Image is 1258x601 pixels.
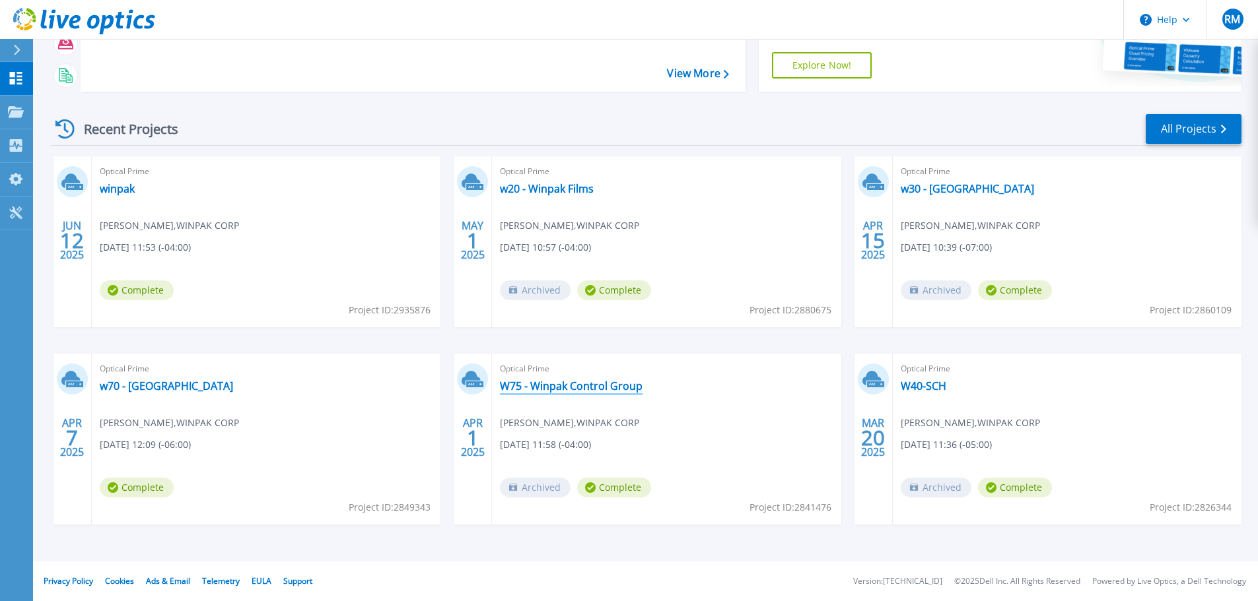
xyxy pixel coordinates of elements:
[772,52,872,79] a: Explore Now!
[44,575,93,586] a: Privacy Policy
[577,478,651,497] span: Complete
[901,416,1040,430] span: [PERSON_NAME] , WINPAK CORP
[978,478,1052,497] span: Complete
[750,303,831,317] span: Project ID: 2880675
[901,280,971,300] span: Archived
[901,437,992,452] span: [DATE] 11:36 (-05:00)
[202,575,240,586] a: Telemetry
[100,164,433,179] span: Optical Prime
[901,379,946,393] a: W40-SCH
[500,478,571,497] span: Archived
[100,416,239,430] span: [PERSON_NAME] , WINPAK CORP
[500,379,643,393] a: W75 - Winpak Control Group
[500,437,591,452] span: [DATE] 11:58 (-04:00)
[1150,303,1232,317] span: Project ID: 2860109
[861,235,885,246] span: 15
[59,216,85,265] div: JUN 2025
[100,478,174,497] span: Complete
[853,577,942,586] li: Version: [TECHNICAL_ID]
[1092,577,1246,586] li: Powered by Live Optics, a Dell Technology
[460,414,485,462] div: APR 2025
[146,575,190,586] a: Ads & Email
[901,362,1234,376] span: Optical Prime
[978,280,1052,300] span: Complete
[860,414,886,462] div: MAR 2025
[500,280,571,300] span: Archived
[467,235,479,246] span: 1
[100,362,433,376] span: Optical Prime
[500,240,591,255] span: [DATE] 10:57 (-04:00)
[252,575,271,586] a: EULA
[467,432,479,443] span: 1
[100,379,233,393] a: w70 - [GEOGRAPHIC_DATA]
[100,280,174,300] span: Complete
[105,575,134,586] a: Cookies
[500,218,639,233] span: [PERSON_NAME] , WINPAK CORP
[901,218,1040,233] span: [PERSON_NAME] , WINPAK CORP
[500,416,639,430] span: [PERSON_NAME] , WINPAK CORP
[901,164,1234,179] span: Optical Prime
[100,240,191,255] span: [DATE] 11:53 (-04:00)
[667,67,728,80] a: View More
[100,218,239,233] span: [PERSON_NAME] , WINPAK CORP
[500,182,594,195] a: w20 - Winpak Films
[954,577,1080,586] li: © 2025 Dell Inc. All Rights Reserved
[901,182,1034,195] a: w30 - [GEOGRAPHIC_DATA]
[500,164,833,179] span: Optical Prime
[59,414,85,462] div: APR 2025
[1150,500,1232,515] span: Project ID: 2826344
[750,500,831,515] span: Project ID: 2841476
[283,575,312,586] a: Support
[100,437,191,452] span: [DATE] 12:09 (-06:00)
[1146,114,1241,144] a: All Projects
[901,240,992,255] span: [DATE] 10:39 (-07:00)
[861,432,885,443] span: 20
[349,303,431,317] span: Project ID: 2935876
[860,216,886,265] div: APR 2025
[577,280,651,300] span: Complete
[349,500,431,515] span: Project ID: 2849343
[60,235,84,246] span: 12
[500,362,833,376] span: Optical Prime
[460,216,485,265] div: MAY 2025
[66,432,78,443] span: 7
[901,478,971,497] span: Archived
[100,182,135,195] a: winpak
[51,113,196,145] div: Recent Projects
[1224,14,1240,24] span: RM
